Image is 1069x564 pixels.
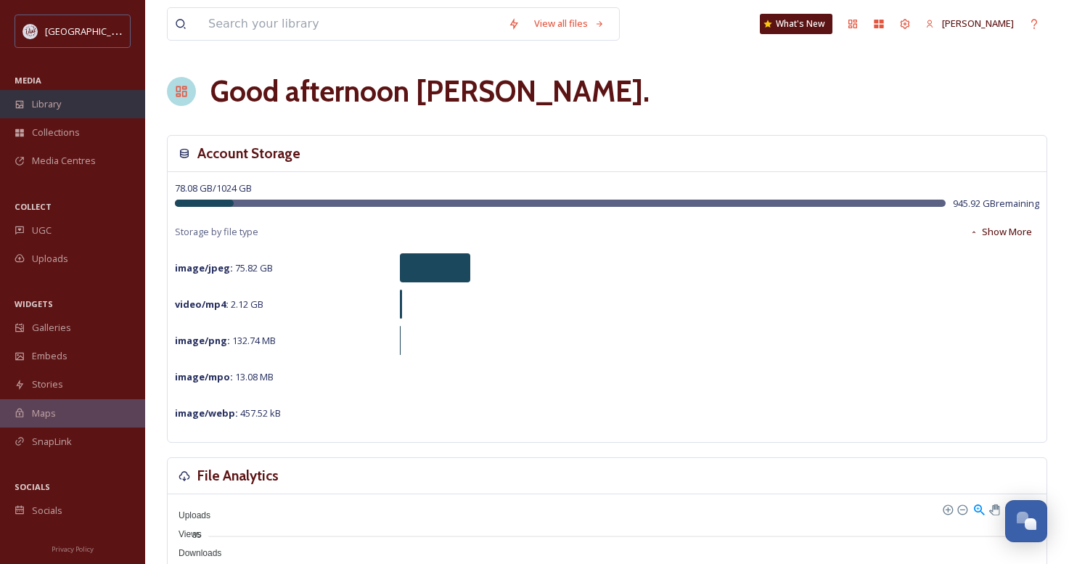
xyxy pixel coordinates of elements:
h3: File Analytics [197,465,279,486]
span: SnapLink [32,435,72,449]
span: [GEOGRAPHIC_DATA] [45,24,137,38]
input: Search your library [201,8,501,40]
a: View all files [527,9,612,38]
span: 13.08 MB [175,370,274,383]
span: Collections [32,126,80,139]
span: Storage by file type [175,225,258,239]
span: Stories [32,377,63,391]
span: 78.08 GB / 1024 GB [175,181,252,195]
span: 132.74 MB [175,334,276,347]
span: UGC [32,224,52,237]
span: SOCIALS [15,481,50,492]
div: Zoom Out [957,504,967,514]
span: COLLECT [15,201,52,212]
div: Reset Zoom [1005,502,1017,515]
div: Selection Zoom [972,502,985,515]
div: Zoom In [942,504,952,514]
button: Open Chat [1005,500,1047,542]
span: 2.12 GB [175,298,263,311]
span: Socials [32,504,62,518]
strong: image/webp : [175,406,238,420]
strong: image/jpeg : [175,261,233,274]
span: 945.92 GB remaining [953,197,1039,211]
span: Uploads [32,252,68,266]
h3: Account Storage [197,143,300,164]
a: What's New [760,14,832,34]
strong: image/mpo : [175,370,233,383]
span: Embeds [32,349,67,363]
span: Uploads [168,510,210,520]
span: Downloads [168,548,221,558]
strong: image/png : [175,334,230,347]
span: MEDIA [15,75,41,86]
span: 75.82 GB [175,261,273,274]
tspan: 35 [192,530,201,539]
a: [PERSON_NAME] [918,9,1021,38]
strong: video/mp4 : [175,298,229,311]
span: [PERSON_NAME] [942,17,1014,30]
span: Library [32,97,61,111]
span: Galleries [32,321,71,335]
span: Views [168,529,202,539]
h1: Good afternoon [PERSON_NAME] . [210,70,650,113]
span: Media Centres [32,154,96,168]
span: 457.52 kB [175,406,281,420]
span: WIDGETS [15,298,53,309]
div: Panning [989,504,998,513]
button: Show More [962,218,1039,246]
img: CollegeStation_Visit_Bug_Color.png [23,24,38,38]
span: Privacy Policy [52,544,94,554]
a: Privacy Policy [52,539,94,557]
span: Maps [32,406,56,420]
